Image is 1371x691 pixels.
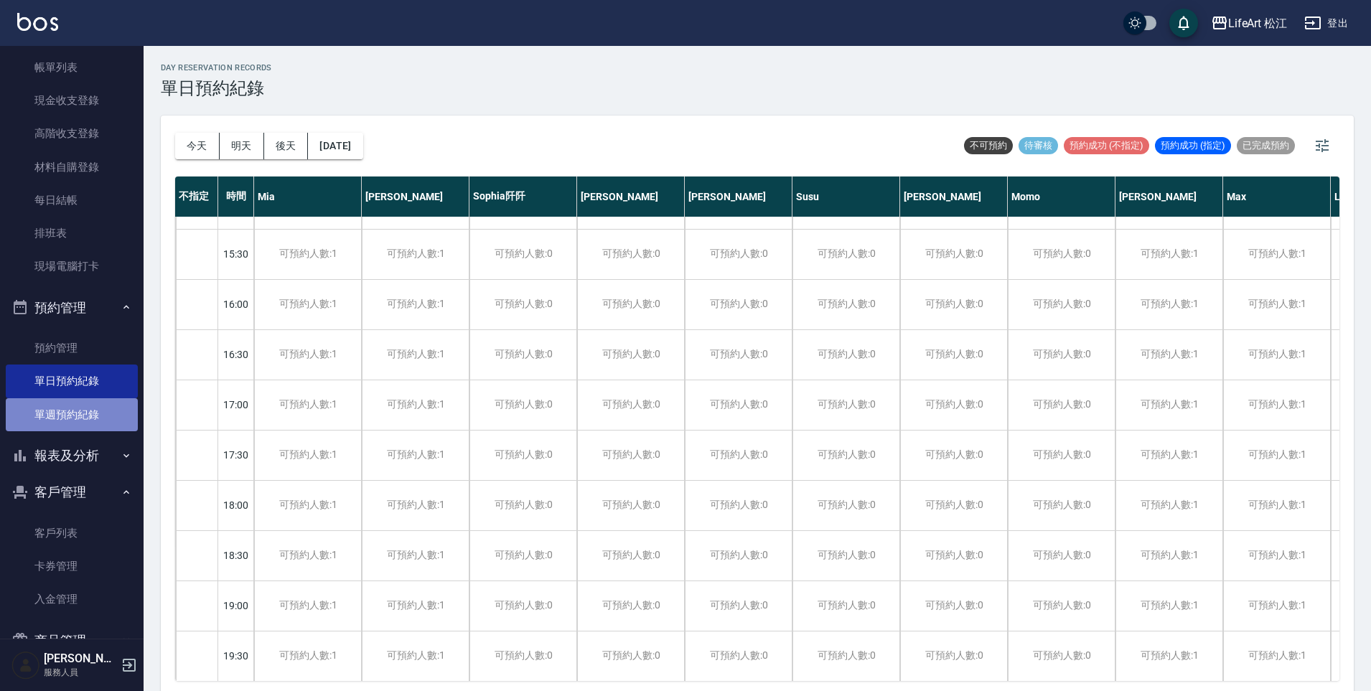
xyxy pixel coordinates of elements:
[685,481,792,530] div: 可預約人數:0
[577,481,684,530] div: 可預約人數:0
[1115,380,1222,430] div: 可預約人數:1
[218,380,254,430] div: 17:00
[175,133,220,159] button: 今天
[6,84,138,117] a: 現金收支登錄
[792,481,899,530] div: 可預約人數:0
[308,133,362,159] button: [DATE]
[469,531,576,580] div: 可預約人數:0
[17,13,58,31] img: Logo
[218,530,254,580] div: 18:30
[685,531,792,580] div: 可預約人數:0
[1115,581,1222,631] div: 可預約人數:1
[685,380,792,430] div: 可預約人數:0
[685,631,792,681] div: 可預約人數:0
[161,78,272,98] h3: 單日預約紀錄
[218,229,254,279] div: 15:30
[175,177,218,217] div: 不指定
[6,365,138,398] a: 單日預約紀錄
[6,474,138,511] button: 客戶管理
[792,631,899,681] div: 可預約人數:0
[1299,10,1354,37] button: 登出
[362,531,469,580] div: 可預約人數:1
[792,230,899,279] div: 可預約人數:0
[900,230,1007,279] div: 可預約人數:0
[792,581,899,631] div: 可預約人數:0
[6,217,138,250] a: 排班表
[218,480,254,530] div: 18:00
[218,430,254,480] div: 17:30
[469,631,576,681] div: 可預約人數:0
[6,398,138,431] a: 單週預約紀錄
[685,177,792,217] div: [PERSON_NAME]
[792,280,899,329] div: 可預約人數:0
[792,330,899,380] div: 可預約人數:0
[254,481,361,530] div: 可預約人數:1
[1223,531,1330,580] div: 可預約人數:1
[218,279,254,329] div: 16:00
[792,380,899,430] div: 可預約人數:0
[1008,230,1115,279] div: 可預約人數:0
[1237,139,1295,152] span: 已完成預約
[900,380,1007,430] div: 可預約人數:0
[469,431,576,480] div: 可預約人數:0
[1223,177,1331,217] div: Max
[6,151,138,184] a: 材料自購登錄
[254,280,361,329] div: 可預約人數:1
[6,550,138,583] a: 卡券管理
[1115,280,1222,329] div: 可預約人數:1
[900,531,1007,580] div: 可預約人數:0
[362,177,469,217] div: [PERSON_NAME]
[6,332,138,365] a: 預約管理
[900,280,1007,329] div: 可預約人數:0
[792,531,899,580] div: 可預約人數:0
[362,330,469,380] div: 可預約人數:1
[469,177,577,217] div: Sophia阡阡
[1223,631,1330,681] div: 可預約人數:1
[254,531,361,580] div: 可預約人數:1
[469,280,576,329] div: 可預約人數:0
[1223,230,1330,279] div: 可預約人數:1
[362,481,469,530] div: 可預約人數:1
[254,380,361,430] div: 可預約人數:1
[218,329,254,380] div: 16:30
[6,250,138,283] a: 現場電腦打卡
[1008,631,1115,681] div: 可預約人數:0
[44,666,117,679] p: 服務人員
[577,280,684,329] div: 可預約人數:0
[577,230,684,279] div: 可預約人數:0
[1008,330,1115,380] div: 可預約人數:0
[900,330,1007,380] div: 可預約人數:0
[218,177,254,217] div: 時間
[577,380,684,430] div: 可預約人數:0
[792,177,900,217] div: Susu
[1008,177,1115,217] div: Momo
[1008,581,1115,631] div: 可預約人數:0
[362,581,469,631] div: 可預約人數:1
[254,581,361,631] div: 可預約人數:1
[900,177,1008,217] div: [PERSON_NAME]
[1008,531,1115,580] div: 可預約人數:0
[577,631,684,681] div: 可預約人數:0
[577,177,685,217] div: [PERSON_NAME]
[1223,581,1330,631] div: 可預約人數:1
[685,581,792,631] div: 可預約人數:0
[900,631,1007,681] div: 可預約人數:0
[6,289,138,326] button: 預約管理
[1205,9,1293,38] button: LifeArt 松江
[900,581,1007,631] div: 可預約人數:0
[469,330,576,380] div: 可預約人數:0
[1008,431,1115,480] div: 可預約人數:0
[362,380,469,430] div: 可預約人數:1
[469,481,576,530] div: 可預約人數:0
[254,631,361,681] div: 可預約人數:1
[900,431,1007,480] div: 可預約人數:0
[362,230,469,279] div: 可預約人數:1
[577,581,684,631] div: 可預約人數:0
[254,330,361,380] div: 可預約人數:1
[1223,280,1330,329] div: 可預約人數:1
[264,133,309,159] button: 後天
[469,380,576,430] div: 可預約人數:0
[1228,14,1288,32] div: LifeArt 松江
[6,583,138,616] a: 入金管理
[44,652,117,666] h5: [PERSON_NAME]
